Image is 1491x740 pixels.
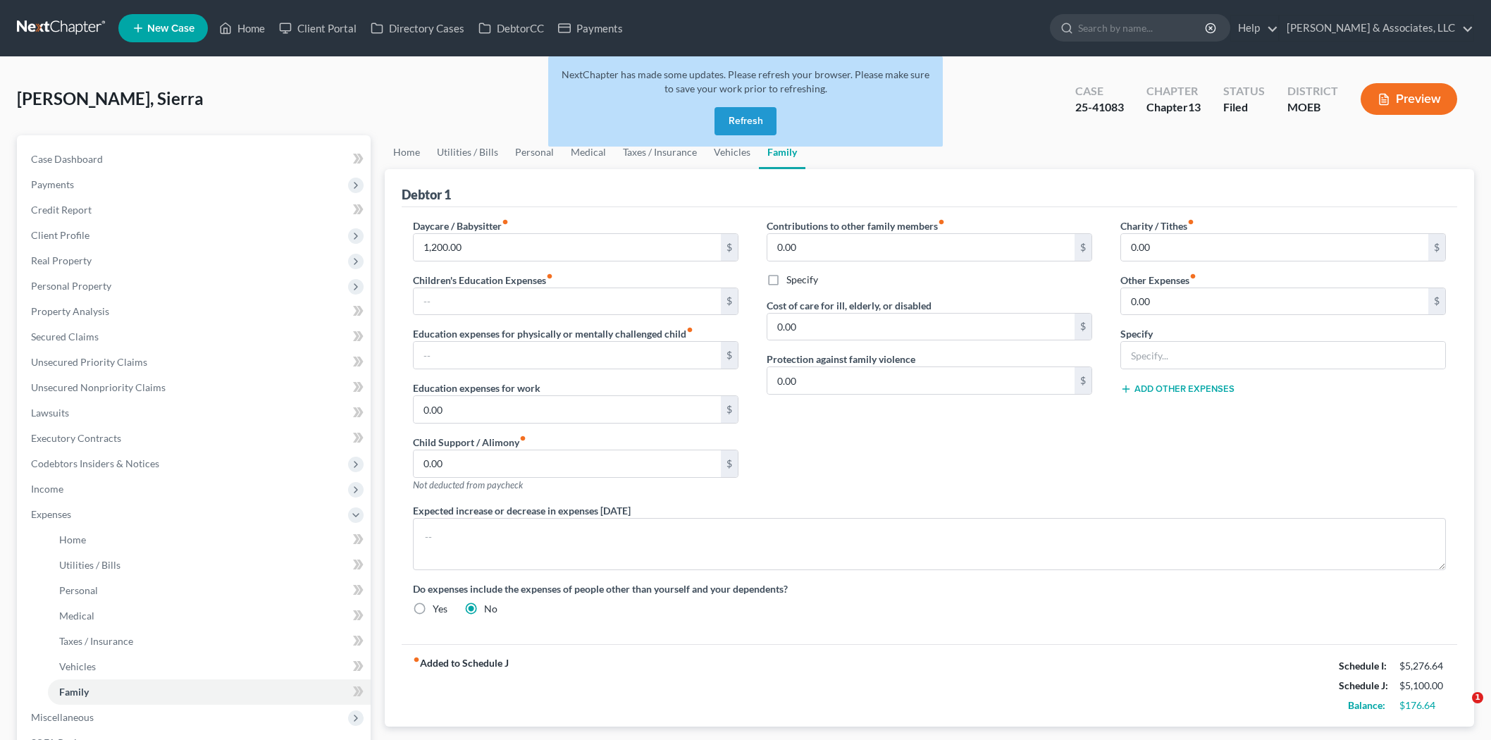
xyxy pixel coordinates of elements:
[1339,679,1388,691] strong: Schedule J:
[413,435,526,450] label: Child Support / Alimony
[212,16,272,41] a: Home
[31,508,71,520] span: Expenses
[20,350,371,375] a: Unsecured Priority Claims
[402,186,451,203] div: Debtor 1
[1443,692,1477,726] iframe: Intercom live chat
[1120,273,1196,288] label: Other Expenses
[1075,314,1091,340] div: $
[31,254,92,266] span: Real Property
[1428,288,1445,315] div: $
[385,135,428,169] a: Home
[20,147,371,172] a: Case Dashboard
[1121,288,1428,315] input: --
[31,331,99,343] span: Secured Claims
[1472,692,1483,703] span: 1
[31,711,94,723] span: Miscellaneous
[364,16,471,41] a: Directory Cases
[428,135,507,169] a: Utilities / Bills
[31,407,69,419] span: Lawsuits
[31,356,147,368] span: Unsecured Priority Claims
[48,553,371,578] a: Utilities / Bills
[767,234,1075,261] input: --
[31,229,89,241] span: Client Profile
[767,314,1075,340] input: --
[471,16,551,41] a: DebtorCC
[48,603,371,629] a: Medical
[31,178,74,190] span: Payments
[721,342,738,369] div: $
[17,88,204,109] span: [PERSON_NAME], Sierra
[48,654,371,679] a: Vehicles
[20,197,371,223] a: Credit Report
[1120,326,1153,341] label: Specify
[413,581,1446,596] label: Do expenses include the expenses of people other than yourself and your dependents?
[1121,342,1445,369] input: Specify...
[31,483,63,495] span: Income
[1231,16,1278,41] a: Help
[767,367,1075,394] input: --
[20,299,371,324] a: Property Analysis
[31,457,159,469] span: Codebtors Insiders & Notices
[1348,699,1385,711] strong: Balance:
[721,288,738,315] div: $
[767,352,915,366] label: Protection against family violence
[20,375,371,400] a: Unsecured Nonpriority Claims
[1280,16,1473,41] a: [PERSON_NAME] & Associates, LLC
[48,578,371,603] a: Personal
[59,686,89,698] span: Family
[272,16,364,41] a: Client Portal
[413,656,509,715] strong: Added to Schedule J
[59,559,120,571] span: Utilities / Bills
[147,23,194,34] span: New Case
[433,602,447,616] label: Yes
[519,435,526,442] i: fiber_manual_record
[767,218,945,233] label: Contributions to other family members
[546,273,553,280] i: fiber_manual_record
[551,16,630,41] a: Payments
[1120,383,1235,395] button: Add Other Expenses
[31,432,121,444] span: Executory Contracts
[1339,660,1387,672] strong: Schedule I:
[1399,698,1446,713] div: $176.64
[59,610,94,622] span: Medical
[413,218,509,233] label: Daycare / Babysitter
[31,305,109,317] span: Property Analysis
[414,396,721,423] input: --
[31,280,111,292] span: Personal Property
[1120,218,1194,233] label: Charity / Tithes
[48,527,371,553] a: Home
[1146,99,1201,116] div: Chapter
[562,68,929,94] span: NextChapter has made some updates. Please refresh your browser. Please make sure to save your wor...
[1075,367,1091,394] div: $
[507,135,562,169] a: Personal
[20,324,371,350] a: Secured Claims
[1287,99,1338,116] div: MOEB
[1223,83,1265,99] div: Status
[59,635,133,647] span: Taxes / Insurance
[20,400,371,426] a: Lawsuits
[48,679,371,705] a: Family
[1188,100,1201,113] span: 13
[413,656,420,663] i: fiber_manual_record
[721,450,738,477] div: $
[414,234,721,261] input: --
[721,234,738,261] div: $
[413,503,631,518] label: Expected increase or decrease in expenses [DATE]
[721,396,738,423] div: $
[59,534,86,545] span: Home
[1428,234,1445,261] div: $
[414,342,721,369] input: --
[1399,679,1446,693] div: $5,100.00
[31,204,92,216] span: Credit Report
[1121,234,1428,261] input: --
[414,450,721,477] input: --
[1399,659,1446,673] div: $5,276.64
[413,381,540,395] label: Education expenses for work
[786,273,818,287] label: Specify
[59,660,96,672] span: Vehicles
[1146,83,1201,99] div: Chapter
[413,326,693,341] label: Education expenses for physically or mentally challenged child
[1078,15,1207,41] input: Search by name...
[31,381,166,393] span: Unsecured Nonpriority Claims
[714,107,777,135] button: Refresh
